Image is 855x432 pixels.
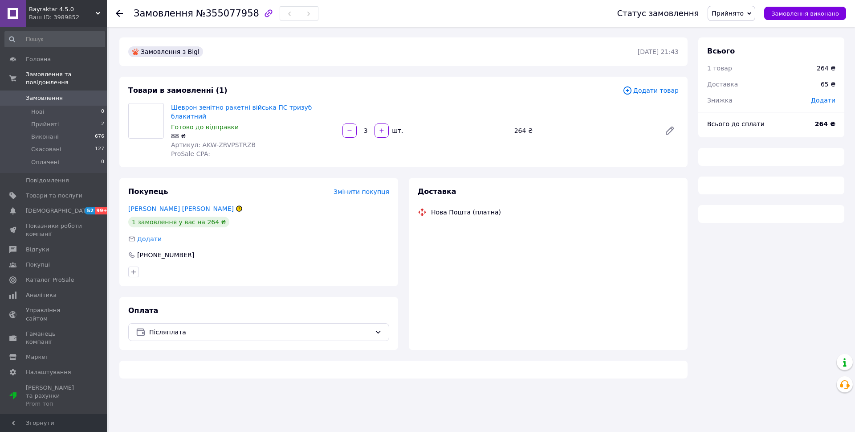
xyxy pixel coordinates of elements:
[29,5,96,13] span: Bayraktar 4.5.0
[817,64,835,73] div: 264 ₴
[26,384,82,408] span: [PERSON_NAME] та рахунки
[26,306,82,322] span: Управління сайтом
[26,276,74,284] span: Каталог ProSale
[26,94,63,102] span: Замовлення
[136,251,195,259] div: [PHONE_NUMBER]
[128,306,158,315] span: Оплата
[171,150,210,157] span: ProSale CPA:
[26,261,50,269] span: Покупці
[29,13,107,21] div: Ваш ID: 3989852
[26,246,49,254] span: Відгуки
[31,108,44,116] span: Нові
[101,108,104,116] span: 0
[661,122,679,140] a: Редагувати
[101,158,104,166] span: 0
[95,133,104,141] span: 676
[26,222,82,238] span: Показники роботи компанії
[171,104,312,120] a: Шеврон зенітно ракетні війська ПС тризуб блакитний
[95,145,104,153] span: 127
[26,192,82,200] span: Товари та послуги
[707,65,732,72] span: 1 товар
[128,46,203,57] div: Замовлення з Bigl
[85,207,95,214] span: 52
[26,353,49,361] span: Маркет
[134,8,193,19] span: Замовлення
[31,133,59,141] span: Виконані
[764,7,846,20] button: Замовлення виконано
[429,208,503,217] div: Нова Пошта (платна)
[390,126,404,135] div: шт.
[128,187,168,196] span: Покупець
[128,205,234,212] a: [PERSON_NAME] [PERSON_NAME]
[511,124,657,137] div: 264 ₴
[707,81,738,88] span: Доставка
[137,235,162,243] span: Додати
[128,217,229,227] div: 1 замовлення у вас на 264 ₴
[196,8,259,19] span: №355077958
[116,9,123,18] div: Повернутися назад
[815,74,841,94] div: 65 ₴
[95,207,110,214] span: 99+
[771,10,839,17] span: Замовлення виконано
[26,291,57,299] span: Аналітика
[707,120,765,128] span: Всього до сплати
[815,120,835,128] b: 264 ₴
[638,48,679,55] time: [DATE] 21:43
[31,158,59,166] span: Оплачені
[26,368,71,376] span: Налаштування
[101,120,104,128] span: 2
[128,86,228,95] span: Товари в замовленні (1)
[811,97,835,104] span: Додати
[334,188,389,195] span: Змінити покупця
[26,177,69,185] span: Повідомлення
[31,120,59,128] span: Прийняті
[26,400,82,408] div: Prom топ
[171,123,239,131] span: Готово до відправки
[31,145,61,153] span: Скасовані
[149,327,371,337] span: Післяплата
[26,207,92,215] span: [DEMOGRAPHIC_DATA]
[707,47,735,55] span: Всього
[171,132,335,140] div: 88 ₴
[26,55,51,63] span: Головна
[712,10,744,17] span: Прийнято
[707,97,733,104] span: Знижка
[4,31,105,47] input: Пошук
[418,187,456,196] span: Доставка
[623,86,679,95] span: Додати товар
[617,9,699,18] div: Статус замовлення
[171,141,256,148] span: Артикул: AKW-ZRVPSTRZB
[26,70,107,86] span: Замовлення та повідомлення
[26,330,82,346] span: Гаманець компанії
